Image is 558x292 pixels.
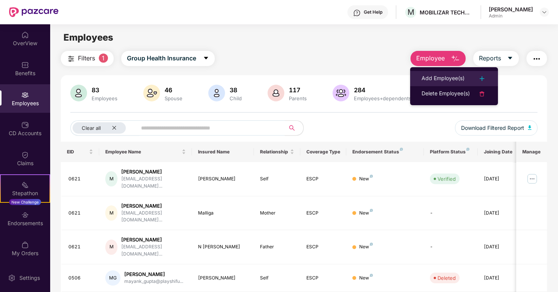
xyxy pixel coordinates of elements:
img: svg+xml;base64,PHN2ZyB4bWxucz0iaHR0cDovL3d3dy53My5vcmcvMjAwMC9zdmciIHdpZHRoPSI4IiBoZWlnaHQ9IjgiIH... [370,209,373,212]
th: Manage [516,142,547,162]
span: Employee Name [105,149,180,155]
div: 284 [352,86,413,94]
img: svg+xml;base64,PHN2ZyB4bWxucz0iaHR0cDovL3d3dy53My5vcmcvMjAwMC9zdmciIHdpZHRoPSI4IiBoZWlnaHQ9IjgiIH... [400,148,403,151]
td: - [424,196,478,230]
img: svg+xml;base64,PHN2ZyB4bWxucz0iaHR0cDovL3d3dy53My5vcmcvMjAwMC9zdmciIHhtbG5zOnhsaW5rPSJodHRwOi8vd3... [268,85,284,101]
img: svg+xml;base64,PHN2ZyB4bWxucz0iaHR0cDovL3d3dy53My5vcmcvMjAwMC9zdmciIHdpZHRoPSI4IiBoZWlnaHQ9IjgiIH... [370,175,373,178]
span: Employee [416,54,445,63]
div: 0506 [68,275,94,282]
div: MG [105,270,120,286]
img: svg+xml;base64,PHN2ZyBpZD0iRW5kb3JzZW1lbnRzIiB4bWxucz0iaHR0cDovL3d3dy53My5vcmcvMjAwMC9zdmciIHdpZH... [21,211,29,219]
div: Mother [260,210,294,217]
img: manageButton [526,173,538,185]
div: Employees [90,95,119,101]
div: 38 [228,86,243,94]
div: Endorsement Status [352,149,417,155]
div: [PERSON_NAME] [198,275,248,282]
div: New Challenge [9,199,41,205]
div: [DATE] [484,243,518,251]
div: ESCP [306,175,341,183]
span: M [407,8,414,17]
div: 0621 [68,210,94,217]
span: Relationship [260,149,289,155]
button: Reportscaret-down [473,51,519,66]
th: Employee Name [99,142,192,162]
span: search [285,125,300,131]
div: New [359,275,373,282]
span: caret-down [507,55,513,62]
div: Father [260,243,294,251]
th: Relationship [254,142,300,162]
th: EID [61,142,100,162]
span: Employees [63,32,113,43]
span: Reports [479,54,501,63]
div: Deleted [438,274,456,282]
img: svg+xml;base64,PHN2ZyB4bWxucz0iaHR0cDovL3d3dy53My5vcmcvMjAwMC9zdmciIHdpZHRoPSI4IiBoZWlnaHQ9IjgiIH... [466,148,469,151]
span: EID [67,149,88,155]
button: Group Health Insurancecaret-down [121,51,215,66]
div: M [105,205,117,221]
div: [PERSON_NAME] [489,6,533,13]
span: 1 [99,54,108,63]
img: svg+xml;base64,PHN2ZyB4bWxucz0iaHR0cDovL3d3dy53My5vcmcvMjAwMC9zdmciIHdpZHRoPSIyNCIgaGVpZ2h0PSIyNC... [477,89,487,98]
div: 0621 [68,175,94,183]
img: svg+xml;base64,PHN2ZyBpZD0iU2V0dGluZy0yMHgyMCIgeG1sbnM9Imh0dHA6Ly93d3cudzMub3JnLzIwMDAvc3ZnIiB3aW... [8,274,16,282]
img: svg+xml;base64,PHN2ZyB4bWxucz0iaHR0cDovL3d3dy53My5vcmcvMjAwMC9zdmciIHhtbG5zOnhsaW5rPSJodHRwOi8vd3... [143,85,160,101]
div: Settings [17,274,42,282]
button: search [285,120,304,136]
div: [PERSON_NAME] [124,271,183,278]
div: ESCP [306,243,341,251]
img: svg+xml;base64,PHN2ZyB4bWxucz0iaHR0cDovL3d3dy53My5vcmcvMjAwMC9zdmciIHhtbG5zOnhsaW5rPSJodHRwOi8vd3... [333,85,349,101]
span: Group Health Insurance [127,54,196,63]
img: svg+xml;base64,PHN2ZyB4bWxucz0iaHR0cDovL3d3dy53My5vcmcvMjAwMC9zdmciIHdpZHRoPSIyMSIgaGVpZ2h0PSIyMC... [21,181,29,189]
div: N [PERSON_NAME] [198,243,248,251]
div: Add Employee(s) [422,74,464,83]
div: [DATE] [484,275,518,282]
div: [PERSON_NAME] [121,236,186,243]
img: svg+xml;base64,PHN2ZyBpZD0iSG9tZSIgeG1sbnM9Imh0dHA6Ly93d3cudzMub3JnLzIwMDAvc3ZnIiB3aWR0aD0iMjAiIG... [21,31,29,39]
div: Child [228,95,243,101]
img: svg+xml;base64,PHN2ZyBpZD0iTXlfT3JkZXJzIiBkYXRhLW5hbWU9Ik15IE9yZGVycyIgeG1sbnM9Imh0dHA6Ly93d3cudz... [21,241,29,249]
span: Filters [78,54,95,63]
div: [EMAIL_ADDRESS][DOMAIN_NAME]... [121,243,186,258]
div: Get Help [364,9,382,15]
div: [EMAIL_ADDRESS][DOMAIN_NAME]... [121,175,186,190]
th: Joining Date [478,142,524,162]
div: Self [260,275,294,282]
div: Spouse [163,95,184,101]
img: svg+xml;base64,PHN2ZyB4bWxucz0iaHR0cDovL3d3dy53My5vcmcvMjAwMC9zdmciIHdpZHRoPSIyNCIgaGVpZ2h0PSIyNC... [477,74,487,83]
span: Download Filtered Report [461,124,524,132]
div: [PERSON_NAME] [198,175,248,183]
img: svg+xml;base64,PHN2ZyB4bWxucz0iaHR0cDovL3d3dy53My5vcmcvMjAwMC9zdmciIHhtbG5zOnhsaW5rPSJodHRwOi8vd3... [451,54,460,63]
div: ESCP [306,275,341,282]
div: ESCP [306,210,341,217]
div: Admin [489,13,533,19]
img: svg+xml;base64,PHN2ZyBpZD0iRHJvcGRvd24tMzJ4MzIiIHhtbG5zPSJodHRwOi8vd3d3LnczLm9yZy8yMDAwL3N2ZyIgd2... [541,9,547,15]
th: Insured Name [192,142,254,162]
img: svg+xml;base64,PHN2ZyB4bWxucz0iaHR0cDovL3d3dy53My5vcmcvMjAwMC9zdmciIHdpZHRoPSIyNCIgaGVpZ2h0PSIyNC... [67,54,76,63]
img: svg+xml;base64,PHN2ZyB4bWxucz0iaHR0cDovL3d3dy53My5vcmcvMjAwMC9zdmciIHdpZHRoPSI4IiBoZWlnaHQ9IjgiIH... [370,243,373,246]
div: Parents [287,95,308,101]
div: Malliga [198,210,248,217]
div: 46 [163,86,184,94]
div: New [359,210,373,217]
div: mayank_gupta@playshifu... [124,278,183,285]
img: svg+xml;base64,PHN2ZyBpZD0iQ0RfQWNjb3VudHMiIGRhdGEtbmFtZT0iQ0QgQWNjb3VudHMiIHhtbG5zPSJodHRwOi8vd3... [21,121,29,129]
div: New [359,175,373,183]
div: 83 [90,86,119,94]
span: caret-down [203,55,209,62]
div: Stepathon [1,189,49,197]
div: [DATE] [484,210,518,217]
div: 0621 [68,243,94,251]
button: Download Filtered Report [455,120,538,136]
div: 117 [287,86,308,94]
img: svg+xml;base64,PHN2ZyB4bWxucz0iaHR0cDovL3d3dy53My5vcmcvMjAwMC9zdmciIHhtbG5zOnhsaW5rPSJodHRwOi8vd3... [70,85,87,101]
div: [DATE] [484,175,518,183]
img: svg+xml;base64,PHN2ZyB4bWxucz0iaHR0cDovL3d3dy53My5vcmcvMjAwMC9zdmciIHdpZHRoPSIyNCIgaGVpZ2h0PSIyNC... [532,54,541,63]
span: close [112,125,117,130]
img: New Pazcare Logo [9,7,59,17]
img: svg+xml;base64,PHN2ZyBpZD0iSGVscC0zMngzMiIgeG1sbnM9Imh0dHA6Ly93d3cudzMub3JnLzIwMDAvc3ZnIiB3aWR0aD... [353,9,361,17]
img: svg+xml;base64,PHN2ZyB4bWxucz0iaHR0cDovL3d3dy53My5vcmcvMjAwMC9zdmciIHdpZHRoPSI4IiBoZWlnaHQ9IjgiIH... [370,274,373,277]
img: svg+xml;base64,PHN2ZyBpZD0iQ2xhaW0iIHhtbG5zPSJodHRwOi8vd3d3LnczLm9yZy8yMDAwL3N2ZyIgd2lkdGg9IjIwIi... [21,151,29,159]
button: Filters1 [61,51,114,66]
